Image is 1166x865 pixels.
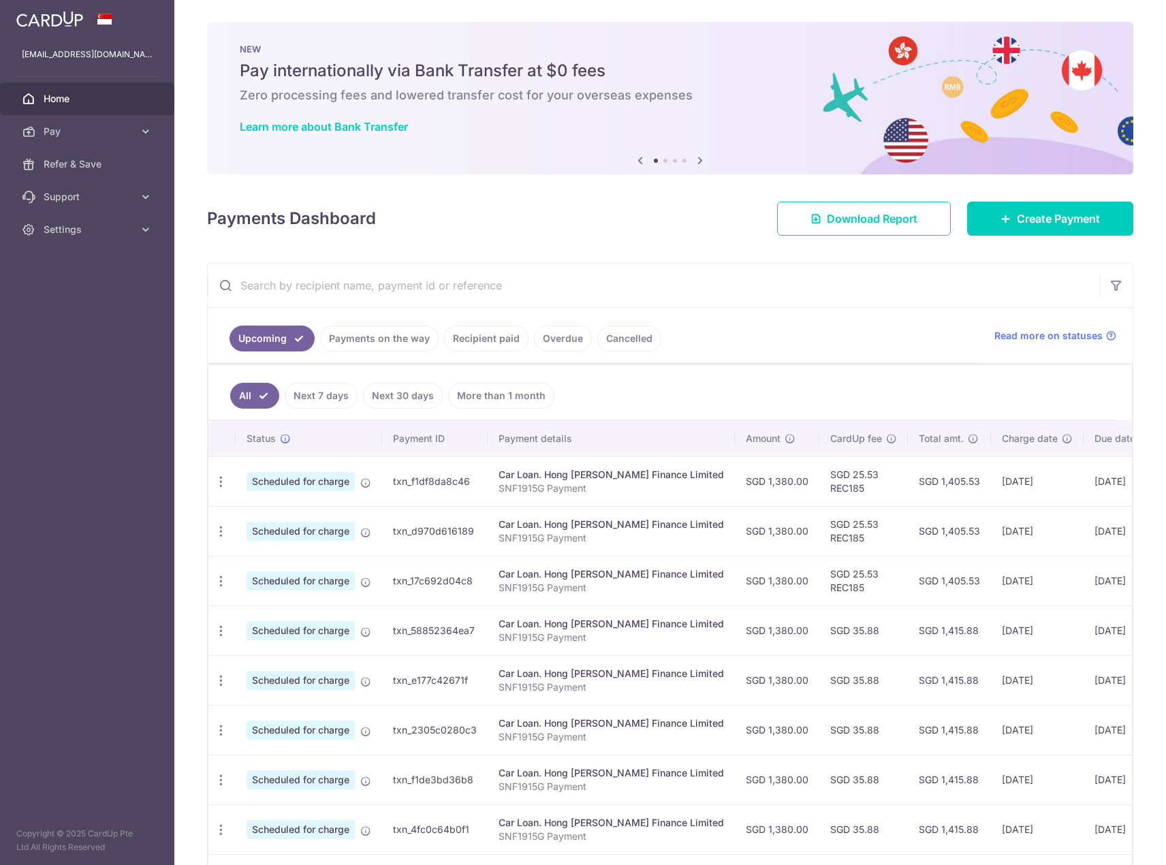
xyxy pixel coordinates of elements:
[247,671,355,690] span: Scheduled for charge
[499,631,724,644] p: SNF1915G Payment
[382,804,488,854] td: txn_4fc0c64b0f1
[499,518,724,531] div: Car Loan. Hong [PERSON_NAME] Finance Limited
[1094,432,1135,445] span: Due date
[22,48,153,61] p: [EMAIL_ADDRESS][DOMAIN_NAME]
[735,705,819,755] td: SGD 1,380.00
[735,755,819,804] td: SGD 1,380.00
[230,383,279,409] a: All
[499,567,724,581] div: Car Loan. Hong [PERSON_NAME] Finance Limited
[991,506,1084,556] td: [DATE]
[44,190,133,204] span: Support
[382,755,488,804] td: txn_f1de3bd36b8
[499,680,724,694] p: SNF1915G Payment
[499,780,724,793] p: SNF1915G Payment
[735,506,819,556] td: SGD 1,380.00
[1084,506,1161,556] td: [DATE]
[819,506,908,556] td: SGD 25.53 REC185
[1002,432,1058,445] span: Charge date
[499,617,724,631] div: Car Loan. Hong [PERSON_NAME] Finance Limited
[499,830,724,843] p: SNF1915G Payment
[819,605,908,655] td: SGD 35.88
[499,468,724,482] div: Car Loan. Hong [PERSON_NAME] Finance Limited
[908,804,991,854] td: SGD 1,415.88
[735,556,819,605] td: SGD 1,380.00
[819,456,908,506] td: SGD 25.53 REC185
[1084,605,1161,655] td: [DATE]
[382,556,488,605] td: txn_17c692d04c8
[488,421,735,456] th: Payment details
[247,432,276,445] span: Status
[908,506,991,556] td: SGD 1,405.53
[1084,556,1161,605] td: [DATE]
[991,605,1084,655] td: [DATE]
[240,87,1101,104] h6: Zero processing fees and lowered transfer cost for your overseas expenses
[382,605,488,655] td: txn_58852364ea7
[247,820,355,839] span: Scheduled for charge
[735,456,819,506] td: SGD 1,380.00
[44,223,133,236] span: Settings
[207,22,1133,174] img: Bank transfer banner
[819,705,908,755] td: SGD 35.88
[44,157,133,171] span: Refer & Save
[448,383,554,409] a: More than 1 month
[991,705,1084,755] td: [DATE]
[735,655,819,705] td: SGD 1,380.00
[994,329,1103,343] span: Read more on statuses
[207,206,376,231] h4: Payments Dashboard
[240,120,408,133] a: Learn more about Bank Transfer
[382,655,488,705] td: txn_e177c42671f
[1084,755,1161,804] td: [DATE]
[908,755,991,804] td: SGD 1,415.88
[247,621,355,640] span: Scheduled for charge
[908,655,991,705] td: SGD 1,415.88
[285,383,358,409] a: Next 7 days
[1084,804,1161,854] td: [DATE]
[735,605,819,655] td: SGD 1,380.00
[908,705,991,755] td: SGD 1,415.88
[908,605,991,655] td: SGD 1,415.88
[382,421,488,456] th: Payment ID
[534,326,592,351] a: Overdue
[499,730,724,744] p: SNF1915G Payment
[1017,210,1100,227] span: Create Payment
[16,11,83,27] img: CardUp
[382,456,488,506] td: txn_f1df8da8c46
[44,92,133,106] span: Home
[819,804,908,854] td: SGD 35.88
[908,456,991,506] td: SGD 1,405.53
[499,766,724,780] div: Car Loan. Hong [PERSON_NAME] Finance Limited
[499,816,724,830] div: Car Loan. Hong [PERSON_NAME] Finance Limited
[597,326,661,351] a: Cancelled
[819,655,908,705] td: SGD 35.88
[382,705,488,755] td: txn_2305c0280c3
[746,432,781,445] span: Amount
[247,721,355,740] span: Scheduled for charge
[247,571,355,591] span: Scheduled for charge
[247,522,355,541] span: Scheduled for charge
[1084,655,1161,705] td: [DATE]
[991,804,1084,854] td: [DATE]
[819,556,908,605] td: SGD 25.53 REC185
[991,755,1084,804] td: [DATE]
[230,326,315,351] a: Upcoming
[363,383,443,409] a: Next 30 days
[967,202,1133,236] a: Create Payment
[991,655,1084,705] td: [DATE]
[1084,456,1161,506] td: [DATE]
[994,329,1116,343] a: Read more on statuses
[777,202,951,236] a: Download Report
[919,432,964,445] span: Total amt.
[240,60,1101,82] h5: Pay internationally via Bank Transfer at $0 fees
[499,667,724,680] div: Car Loan. Hong [PERSON_NAME] Finance Limited
[819,755,908,804] td: SGD 35.88
[499,482,724,495] p: SNF1915G Payment
[991,556,1084,605] td: [DATE]
[444,326,529,351] a: Recipient paid
[1084,705,1161,755] td: [DATE]
[320,326,439,351] a: Payments on the way
[499,717,724,730] div: Car Loan. Hong [PERSON_NAME] Finance Limited
[247,770,355,789] span: Scheduled for charge
[830,432,882,445] span: CardUp fee
[208,264,1100,307] input: Search by recipient name, payment id or reference
[247,472,355,491] span: Scheduled for charge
